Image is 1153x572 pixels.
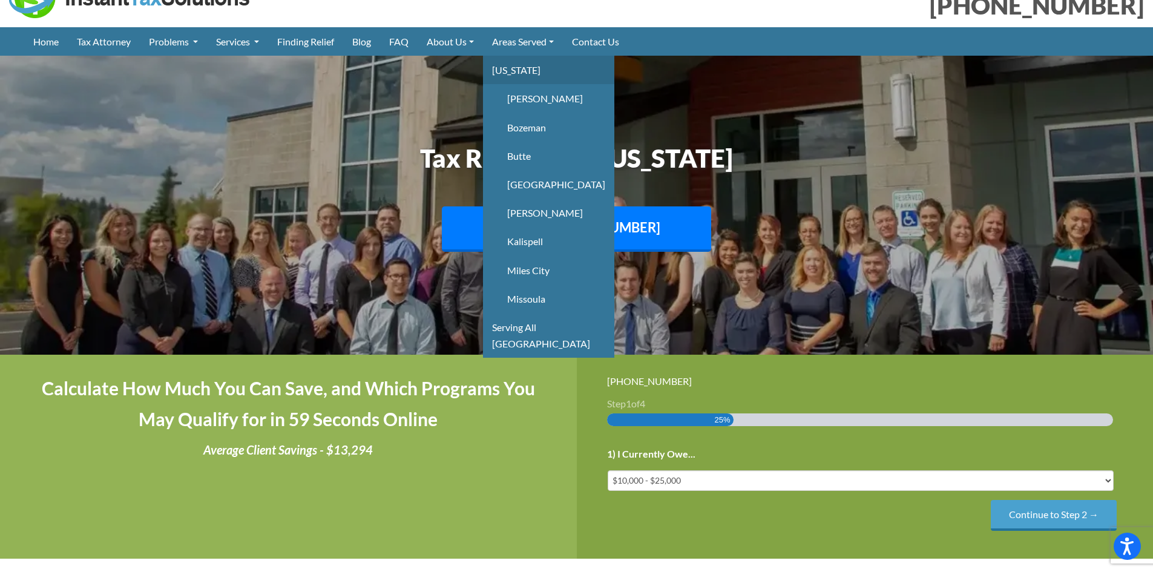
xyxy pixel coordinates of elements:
[483,284,614,313] a: Missoula
[483,227,614,255] a: Kalispell
[268,27,343,56] a: Finding Relief
[607,448,695,461] label: 1) I Currently Owe...
[418,27,483,56] a: About Us
[68,27,140,56] a: Tax Attorney
[24,27,68,56] a: Home
[483,142,614,170] a: Butte
[483,27,563,56] a: Areas Served
[626,398,631,409] span: 1
[991,500,1117,531] input: Continue to Step 2 →
[30,373,547,435] h4: Calculate How Much You Can Save, and Which Programs You May Qualify for in 59 Seconds Online
[207,27,268,56] a: Services
[483,199,614,227] a: [PERSON_NAME]
[483,313,614,358] a: Serving All [GEOGRAPHIC_DATA]
[563,27,628,56] a: Contact Us
[483,56,614,84] a: [US_STATE]
[607,373,1123,389] div: [PHONE_NUMBER]
[442,206,711,252] a: Call: [PHONE_NUMBER]
[483,84,614,113] a: [PERSON_NAME]
[483,113,614,142] a: Bozeman
[140,27,207,56] a: Problems
[715,413,731,426] span: 25%
[640,398,645,409] span: 4
[483,170,614,199] a: [GEOGRAPHIC_DATA]
[343,27,380,56] a: Blog
[380,27,418,56] a: FAQ
[241,140,913,176] h1: Tax Relief Near [US_STATE]
[483,256,614,284] a: Miles City
[607,399,1123,409] h3: Step of
[203,442,373,457] i: Average Client Savings - $13,294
